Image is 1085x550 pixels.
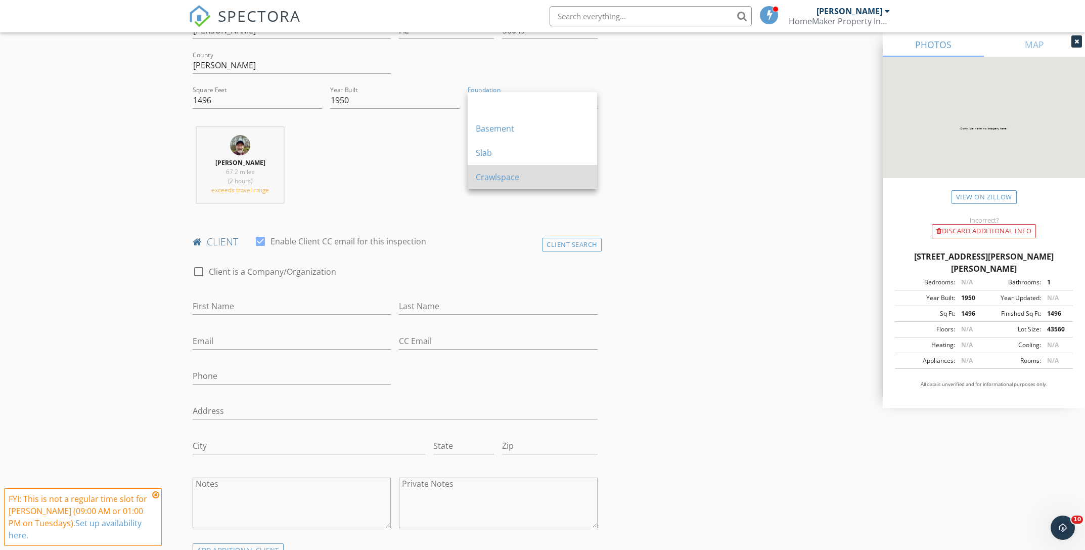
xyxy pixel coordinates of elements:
[817,6,882,16] div: [PERSON_NAME]
[476,147,589,159] div: Slab
[211,186,269,194] span: exceeds travel range
[932,224,1036,238] div: Discard Additional info
[952,190,1017,204] a: View on Zillow
[898,278,955,287] div: Bedrooms:
[984,32,1085,57] a: MAP
[984,325,1041,334] div: Lot Size:
[1047,341,1059,349] span: N/A
[895,250,1073,275] div: [STREET_ADDRESS][PERSON_NAME][PERSON_NAME]
[542,238,602,251] div: Client Search
[230,135,250,155] img: ken_12821.jpg
[883,32,984,57] a: PHOTOS
[984,356,1041,365] div: Rooms:
[883,216,1085,224] div: Incorrect?
[550,6,752,26] input: Search everything...
[955,293,984,303] div: 1950
[898,356,955,365] div: Appliances:
[189,5,211,27] img: The Best Home Inspection Software - Spectora
[226,167,255,176] span: 67.2 miles
[898,341,955,350] div: Heating:
[1041,278,1070,287] div: 1
[218,5,301,26] span: SPECTORA
[1047,356,1059,365] span: N/A
[228,177,252,185] span: (2 hours)
[984,309,1041,318] div: Finished Sq Ft:
[898,309,955,318] div: Sq Ft:
[984,293,1041,303] div: Year Updated:
[984,341,1041,350] div: Cooling:
[898,293,955,303] div: Year Built:
[1041,325,1070,334] div: 43560
[270,236,426,246] label: Enable Client CC email for this inspection
[189,14,301,35] a: SPECTORA
[1047,293,1059,302] span: N/A
[1071,516,1083,524] span: 10
[193,235,598,248] h4: client
[209,267,336,277] label: Client is a Company/Organization
[984,278,1041,287] div: Bathrooms:
[961,356,973,365] span: N/A
[9,518,142,541] a: Set up availability here.
[789,16,890,26] div: HomeMaker Property Inspections
[1041,309,1070,318] div: 1496
[476,122,589,135] div: Basement
[895,381,1073,388] p: All data is unverified and for informational purposes only.
[955,309,984,318] div: 1496
[961,341,973,349] span: N/A
[898,325,955,334] div: Floors:
[585,94,598,106] i: arrow_drop_down
[215,158,265,167] strong: [PERSON_NAME]
[9,493,149,541] div: FYI: This is not a regular time slot for [PERSON_NAME] (09:00 AM or 01:00 PM on Tuesdays).
[1051,516,1075,540] iframe: Intercom live chat
[476,171,589,183] div: Crawlspace
[883,57,1085,202] img: streetview
[961,325,973,333] span: N/A
[961,278,973,286] span: N/A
